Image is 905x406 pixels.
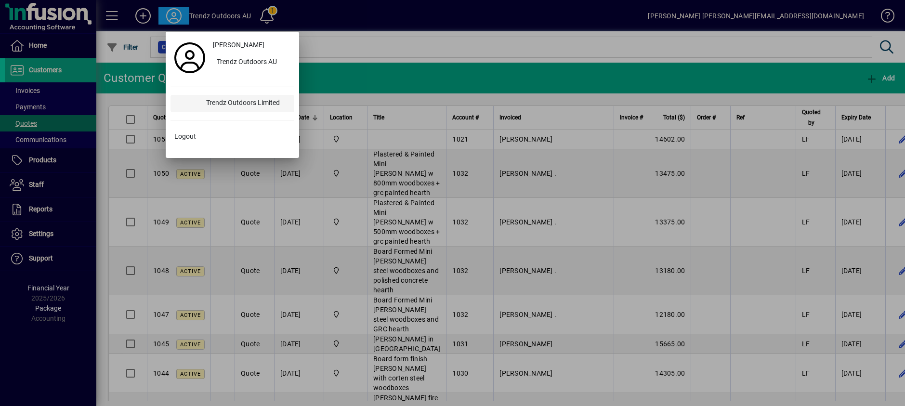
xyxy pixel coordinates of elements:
button: Trendz Outdoors AU [209,54,294,71]
div: Trendz Outdoors Limited [198,95,294,112]
button: Logout [171,128,294,145]
span: [PERSON_NAME] [213,40,264,50]
span: Logout [174,131,196,142]
a: [PERSON_NAME] [209,37,294,54]
a: Profile [171,49,209,66]
button: Trendz Outdoors Limited [171,95,294,112]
